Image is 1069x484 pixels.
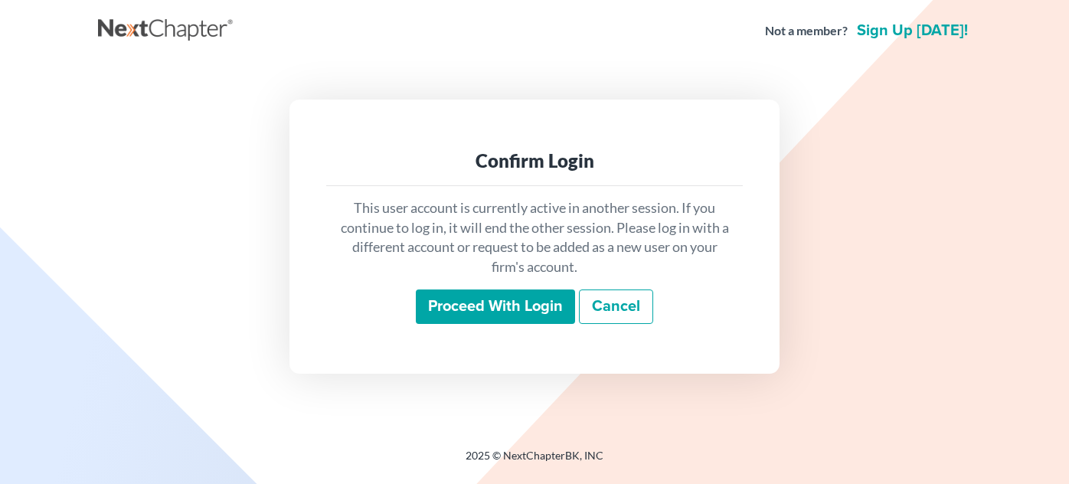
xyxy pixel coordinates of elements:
div: Confirm Login [338,149,731,173]
input: Proceed with login [416,289,575,325]
a: Sign up [DATE]! [854,23,971,38]
div: 2025 © NextChapterBK, INC [98,448,971,476]
a: Cancel [579,289,653,325]
strong: Not a member? [765,22,848,40]
p: This user account is currently active in another session. If you continue to log in, it will end ... [338,198,731,277]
